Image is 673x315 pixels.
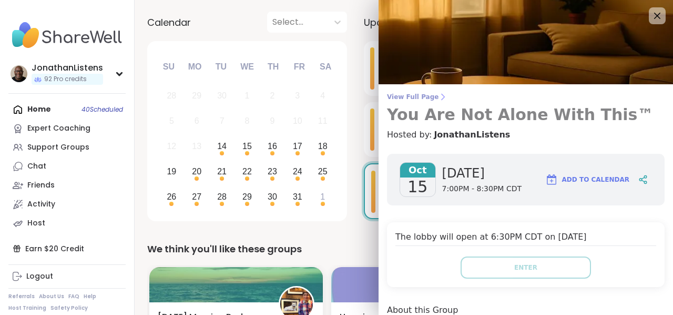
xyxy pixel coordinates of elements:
div: Choose Wednesday, October 15th, 2025 [236,135,259,158]
div: Not available Saturday, October 11th, 2025 [311,110,334,133]
div: Not available Tuesday, October 7th, 2025 [211,110,233,133]
div: 15 [242,139,252,153]
span: 15 [407,178,427,196]
div: 19 [167,164,176,179]
button: Add to Calendar [541,167,634,192]
div: 28 [167,88,176,103]
div: 3 [295,88,300,103]
div: Not available Friday, October 3rd, 2025 [286,85,309,107]
div: 10 [293,114,302,128]
div: Choose Monday, October 27th, 2025 [186,185,208,208]
span: View Full Page [387,93,665,101]
div: Choose Tuesday, October 21st, 2025 [211,160,233,183]
div: JonathanListens [32,62,103,74]
div: We [236,55,259,78]
h3: You Are Not Alone With This™ [387,105,665,124]
div: Choose Tuesday, October 14th, 2025 [211,135,233,158]
div: 29 [192,88,201,103]
a: Host Training [8,304,46,312]
div: 27 [192,190,201,204]
div: 6 [195,114,199,128]
div: Not available Friday, October 10th, 2025 [286,110,309,133]
a: Host [8,214,126,233]
div: Tu [209,55,232,78]
a: JonathanListens [434,129,510,141]
div: Not available Tuesday, September 30th, 2025 [211,85,233,107]
div: 2 [270,88,274,103]
div: Sa [314,55,337,78]
div: Not available Sunday, September 28th, 2025 [160,85,183,107]
img: ShareWell Nav Logo [8,17,126,54]
a: Activity [8,195,126,214]
div: Not available Monday, October 6th, 2025 [186,110,208,133]
div: Choose Friday, October 24th, 2025 [286,160,309,183]
span: [DATE] [442,165,522,182]
div: Friends [27,180,55,191]
div: 30 [268,190,277,204]
div: 22 [242,164,252,179]
div: Th [262,55,285,78]
div: Earn $20 Credit [8,239,126,258]
span: Oct [400,163,435,178]
div: Support Groups [27,142,89,153]
div: Mo [183,55,206,78]
div: 24 [293,164,302,179]
a: View Full PageYou Are Not Alone With This™ [387,93,665,124]
div: 16 [268,139,277,153]
div: Choose Saturday, October 18th, 2025 [311,135,334,158]
div: 1 [320,190,325,204]
div: 31 [293,190,302,204]
a: Safety Policy [50,304,88,312]
div: Choose Sunday, October 19th, 2025 [160,160,183,183]
a: Support Groups [8,138,126,157]
div: 8 [245,114,250,128]
div: 1 [245,88,250,103]
div: 9 [270,114,274,128]
div: 11 [318,114,328,128]
div: Not available Sunday, October 5th, 2025 [160,110,183,133]
a: Logout [8,267,126,286]
div: Not available Sunday, October 12th, 2025 [160,135,183,158]
div: 21 [217,164,227,179]
span: Calendar [147,15,191,29]
h4: The lobby will open at 6:30PM CDT on [DATE] [395,231,656,246]
a: FAQ [68,293,79,300]
a: About Us [39,293,64,300]
div: Expert Coaching [27,123,90,134]
span: Add to Calendar [562,175,629,184]
div: 18 [318,139,328,153]
div: Choose Friday, October 31st, 2025 [286,185,309,208]
div: 7 [220,114,225,128]
button: Enter [461,257,591,279]
div: Choose Thursday, October 16th, 2025 [261,135,284,158]
div: Choose Saturday, October 25th, 2025 [311,160,334,183]
div: 30 [217,88,227,103]
h4: Hosted by: [387,129,665,141]
a: Expert Coaching [8,119,126,138]
div: month 2025-10 [159,83,335,209]
div: 23 [268,164,277,179]
div: 13 [192,139,201,153]
img: ShareWell Logomark [545,173,558,186]
div: Choose Tuesday, October 28th, 2025 [211,185,233,208]
span: 7:00PM - 8:30PM CDT [442,184,522,194]
div: 26 [167,190,176,204]
div: 28 [217,190,227,204]
div: Not available Monday, September 29th, 2025 [186,85,208,107]
div: Choose Monday, October 20th, 2025 [186,160,208,183]
div: Fr [288,55,311,78]
div: 20 [192,164,201,179]
div: Chat [27,161,46,172]
div: Not available Saturday, October 4th, 2025 [311,85,334,107]
a: Friends [8,176,126,195]
div: Choose Wednesday, October 22nd, 2025 [236,160,259,183]
div: Choose Thursday, October 30th, 2025 [261,185,284,208]
span: 92 Pro credits [44,75,87,84]
span: Upcoming [364,15,412,29]
div: 25 [318,164,328,179]
div: Not available Wednesday, October 1st, 2025 [236,85,259,107]
a: Help [84,293,96,300]
div: Su [157,55,180,78]
div: 5 [169,114,174,128]
div: Not available Wednesday, October 8th, 2025 [236,110,259,133]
